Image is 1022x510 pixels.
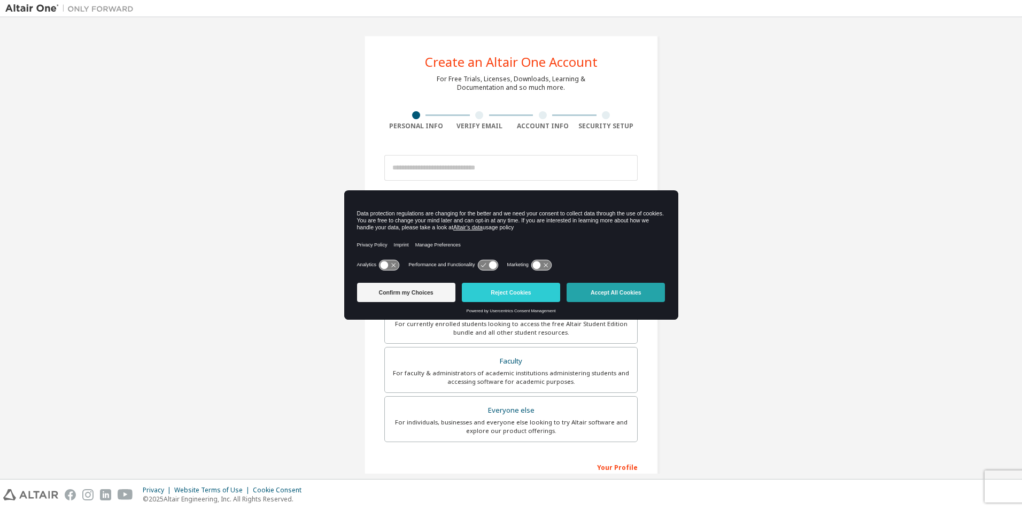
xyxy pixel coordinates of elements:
[384,122,448,130] div: Personal Info
[425,56,598,68] div: Create an Altair One Account
[391,403,631,418] div: Everyone else
[575,122,638,130] div: Security Setup
[384,458,638,475] div: Your Profile
[511,122,575,130] div: Account Info
[143,494,308,504] p: © 2025 Altair Engineering, Inc. All Rights Reserved.
[143,486,174,494] div: Privacy
[174,486,253,494] div: Website Terms of Use
[391,418,631,435] div: For individuals, businesses and everyone else looking to try Altair software and explore our prod...
[391,369,631,386] div: For faculty & administrators of academic institutions administering students and accessing softwa...
[118,489,133,500] img: youtube.svg
[448,122,512,130] div: Verify Email
[253,486,308,494] div: Cookie Consent
[3,489,58,500] img: altair_logo.svg
[391,320,631,337] div: For currently enrolled students looking to access the free Altair Student Edition bundle and all ...
[100,489,111,500] img: linkedin.svg
[82,489,94,500] img: instagram.svg
[65,489,76,500] img: facebook.svg
[437,75,585,92] div: For Free Trials, Licenses, Downloads, Learning & Documentation and so much more.
[391,354,631,369] div: Faculty
[5,3,139,14] img: Altair One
